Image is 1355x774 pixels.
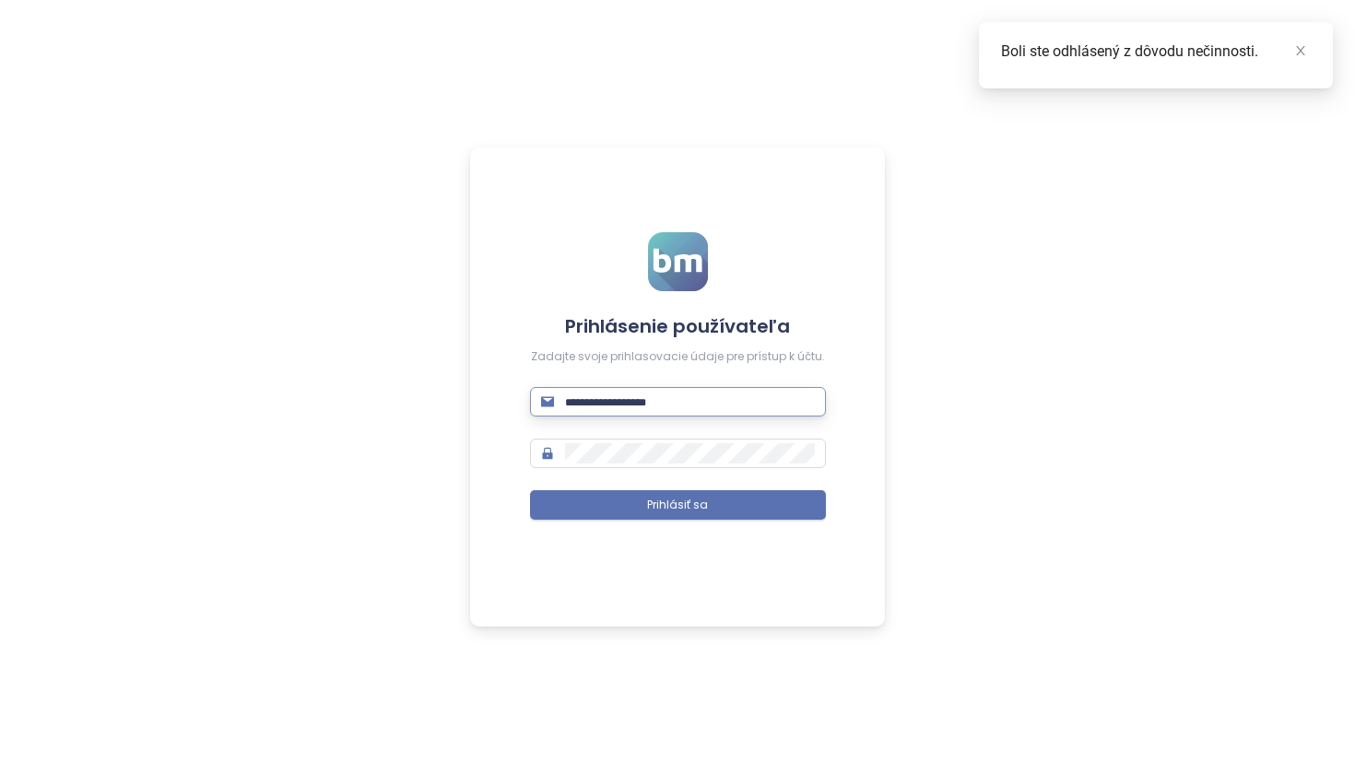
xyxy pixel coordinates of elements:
[647,497,708,514] span: Prihlásiť sa
[530,348,826,366] div: Zadajte svoje prihlasovacie údaje pre prístup k účtu.
[541,447,554,460] span: lock
[530,313,826,339] h4: Prihlásenie používateľa
[648,232,708,291] img: logo
[1294,44,1307,57] span: close
[530,490,826,520] button: Prihlásiť sa
[1001,41,1311,63] div: Boli ste odhlásený z dôvodu nečinnosti.
[541,395,554,408] span: mail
